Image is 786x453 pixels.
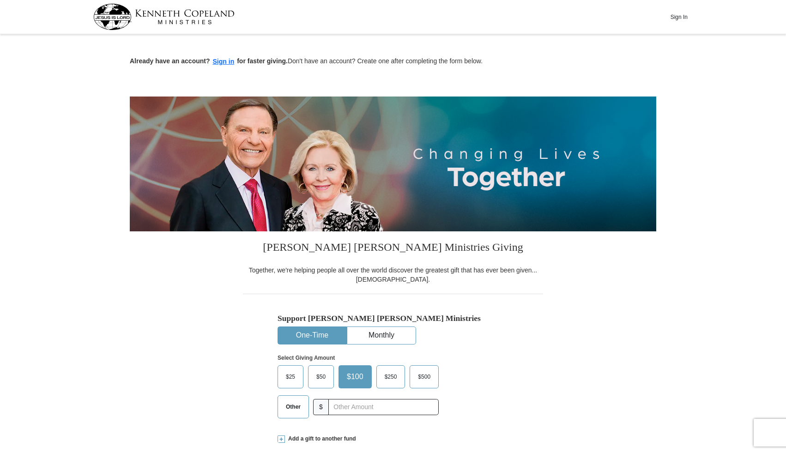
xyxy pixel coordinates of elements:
[243,266,543,284] div: Together, we're helping people all over the world discover the greatest gift that has ever been g...
[130,56,656,67] p: Don't have an account? Create one after completing the form below.
[312,370,330,384] span: $50
[210,56,237,67] button: Sign in
[130,57,288,65] strong: Already have an account? for faster giving.
[328,399,439,415] input: Other Amount
[313,399,329,415] span: $
[413,370,435,384] span: $500
[665,10,693,24] button: Sign In
[347,327,416,344] button: Monthly
[342,370,368,384] span: $100
[278,314,508,323] h5: Support [PERSON_NAME] [PERSON_NAME] Ministries
[380,370,402,384] span: $250
[93,4,235,30] img: kcm-header-logo.svg
[243,231,543,266] h3: [PERSON_NAME] [PERSON_NAME] Ministries Giving
[285,435,356,443] span: Add a gift to another fund
[278,355,335,361] strong: Select Giving Amount
[281,370,300,384] span: $25
[278,327,346,344] button: One-Time
[281,400,305,414] span: Other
